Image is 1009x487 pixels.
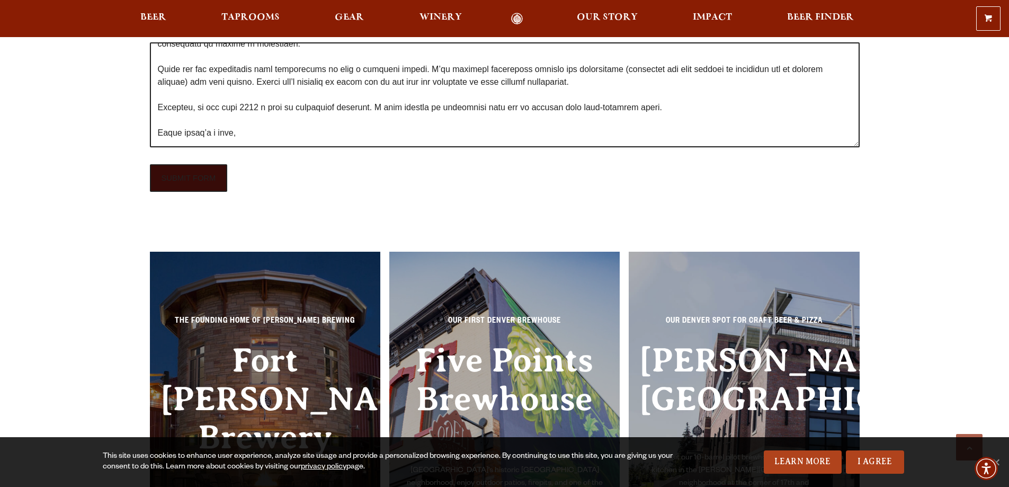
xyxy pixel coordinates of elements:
[693,13,732,22] span: Impact
[577,13,638,22] span: Our Story
[150,164,228,192] input: SUBMIT FORM
[497,13,537,25] a: Odell Home
[221,13,280,22] span: Taprooms
[764,450,842,474] a: Learn More
[787,13,854,22] span: Beer Finder
[846,450,904,474] a: I Agree
[419,13,462,22] span: Winery
[639,315,849,334] p: Our Denver spot for craft beer & pizza
[570,13,645,25] a: Our Story
[140,13,166,22] span: Beer
[639,341,849,452] h3: [PERSON_NAME][GEOGRAPHIC_DATA]
[780,13,861,25] a: Beer Finder
[103,451,676,473] div: This site uses cookies to enhance user experience, analyze site usage and provide a personalized ...
[686,13,739,25] a: Impact
[335,13,364,22] span: Gear
[975,457,998,480] div: Accessibility Menu
[160,315,370,334] p: The Founding Home of [PERSON_NAME] Brewing
[133,13,173,25] a: Beer
[413,13,469,25] a: Winery
[215,13,287,25] a: Taprooms
[301,463,346,472] a: privacy policy
[400,315,610,334] p: Our First Denver Brewhouse
[328,13,371,25] a: Gear
[400,341,610,452] h3: Five Points Brewhouse
[956,434,983,461] a: Scroll to top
